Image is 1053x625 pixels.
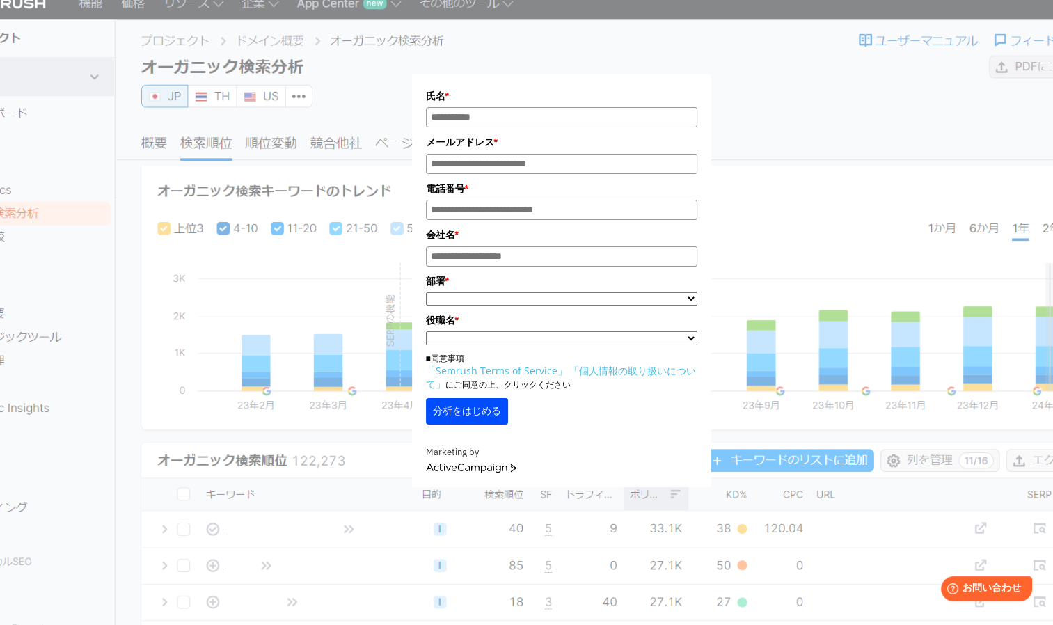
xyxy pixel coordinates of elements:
a: 「個人情報の取り扱いについて」 [426,364,696,390]
label: 電話番号 [426,181,697,196]
iframe: Help widget launcher [929,571,1038,610]
div: Marketing by [426,445,697,460]
a: 「Semrush Terms of Service」 [426,364,567,377]
label: 氏名 [426,88,697,104]
label: 会社名 [426,227,697,242]
label: メールアドレス [426,134,697,150]
label: 役職名 [426,312,697,328]
label: 部署 [426,274,697,289]
button: 分析をはじめる [426,398,508,425]
p: ■同意事項 にご同意の上、クリックください [426,352,697,391]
